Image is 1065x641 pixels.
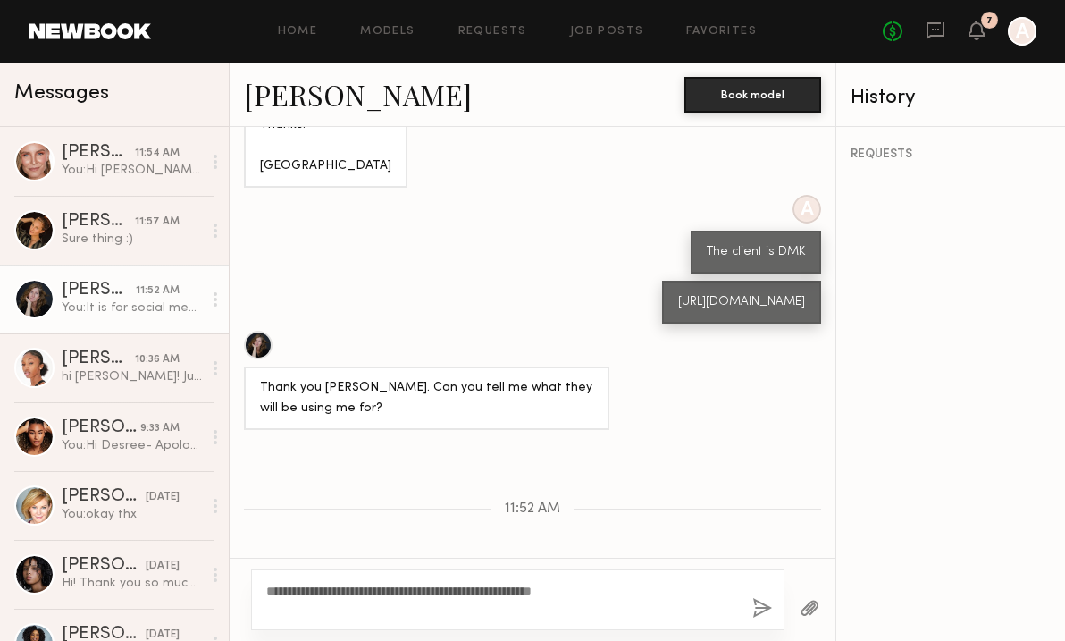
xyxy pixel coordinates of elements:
a: Job Posts [570,26,644,38]
div: You: Hi Desree- Apologies for the delay, the client has gone a different direction - we'll keep y... [62,437,202,454]
div: Hi! Thank you so much for contacting me, I truly appreciate the consideration! Unfortunately, I’m... [62,575,202,592]
span: Messages [14,83,109,104]
span: 11:52 AM [505,502,560,517]
a: [PERSON_NAME] [244,75,472,114]
a: Models [360,26,415,38]
div: [PERSON_NAME] [62,282,136,299]
div: 9:33 AM [140,420,180,437]
div: 7 [986,16,993,26]
div: You: It is for social media only [62,299,202,316]
button: Book model [684,77,821,113]
div: [URL][DOMAIN_NAME] [678,292,805,313]
a: Home [278,26,318,38]
div: 11:57 AM [135,214,180,231]
div: History [851,88,1051,108]
div: 11:52 AM [136,283,180,299]
a: Requests [458,26,527,38]
div: hi [PERSON_NAME]! Just wanted to check in about our meeting. Is there a link that I should have t... [62,368,202,385]
div: [DATE] [146,558,180,575]
div: Thank you [PERSON_NAME]. Can you tell me what they will be using me for? [260,378,593,419]
div: The client is DMK [707,242,805,263]
div: [PERSON_NAME] [62,419,140,437]
div: [PERSON_NAME] [62,557,146,575]
div: [PERSON_NAME] [62,488,146,506]
div: You: okay thx [62,506,202,523]
div: [DATE] [146,489,180,506]
div: Sure thing :) [62,231,202,248]
a: A [1008,17,1036,46]
a: Favorites [686,26,757,38]
div: REQUESTS [851,148,1051,161]
div: You: Hi [PERSON_NAME]- I'm [PERSON_NAME] and I'm a producer for a digital marketing agency. We ha... [62,162,202,179]
a: Book model [684,86,821,101]
div: 10:36 AM [135,351,180,368]
div: [PERSON_NAME] [62,350,135,368]
div: 11:54 AM [135,145,180,162]
div: [PERSON_NAME] [62,144,135,162]
div: [PERSON_NAME] [62,213,135,231]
